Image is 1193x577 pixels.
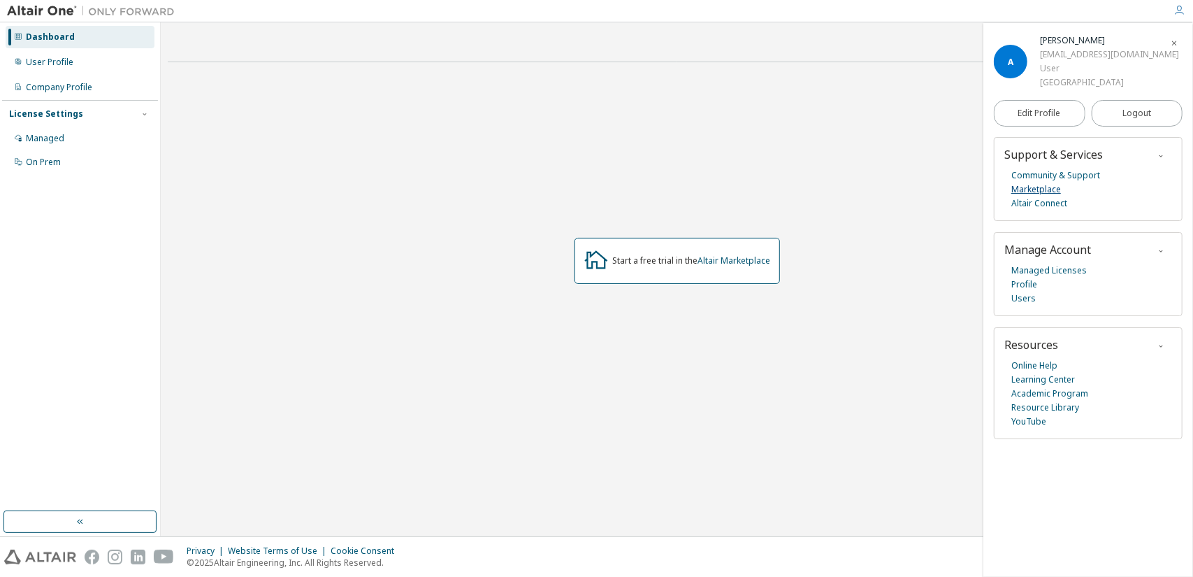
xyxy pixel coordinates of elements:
div: User Profile [26,57,73,68]
span: Logout [1122,106,1151,120]
img: facebook.svg [85,550,99,564]
div: [GEOGRAPHIC_DATA] [1040,76,1179,90]
div: [EMAIL_ADDRESS][DOMAIN_NAME] [1040,48,1179,62]
img: linkedin.svg [131,550,145,564]
div: Company Profile [26,82,92,93]
p: © 2025 Altair Engineering, Inc. All Rights Reserved. [187,557,403,569]
button: Logout [1092,100,1183,127]
a: YouTube [1011,415,1046,429]
a: Academic Program [1011,387,1088,401]
a: Altair Marketplace [698,255,771,266]
a: Learning Center [1011,373,1075,387]
span: A [1008,56,1013,68]
div: Website Terms of Use [228,546,331,557]
a: Altair Connect [1011,197,1067,211]
div: Managed [26,133,64,144]
img: altair_logo.svg [4,550,76,564]
div: Privacy [187,546,228,557]
a: Profile [1011,278,1037,292]
div: Dashboard [26,31,75,43]
span: Edit Profile [1018,108,1061,119]
div: Cookie Consent [331,546,403,557]
a: Marketplace [1011,183,1061,197]
div: User [1040,62,1179,76]
span: Resources [1004,337,1058,352]
a: Users [1011,292,1036,306]
div: Start a free trial in the [613,255,771,266]
a: Online Help [1011,359,1057,373]
img: instagram.svg [108,550,122,564]
img: Altair One [7,4,182,18]
span: Support & Services [1004,147,1103,162]
div: License Settings [9,108,83,120]
div: On Prem [26,157,61,168]
div: Alberto Casas [1040,34,1179,48]
span: Manage Account [1004,242,1091,257]
img: youtube.svg [154,550,174,564]
a: Edit Profile [994,100,1085,127]
a: Community & Support [1011,169,1100,183]
a: Resource Library [1011,401,1079,415]
a: Managed Licenses [1011,264,1087,278]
